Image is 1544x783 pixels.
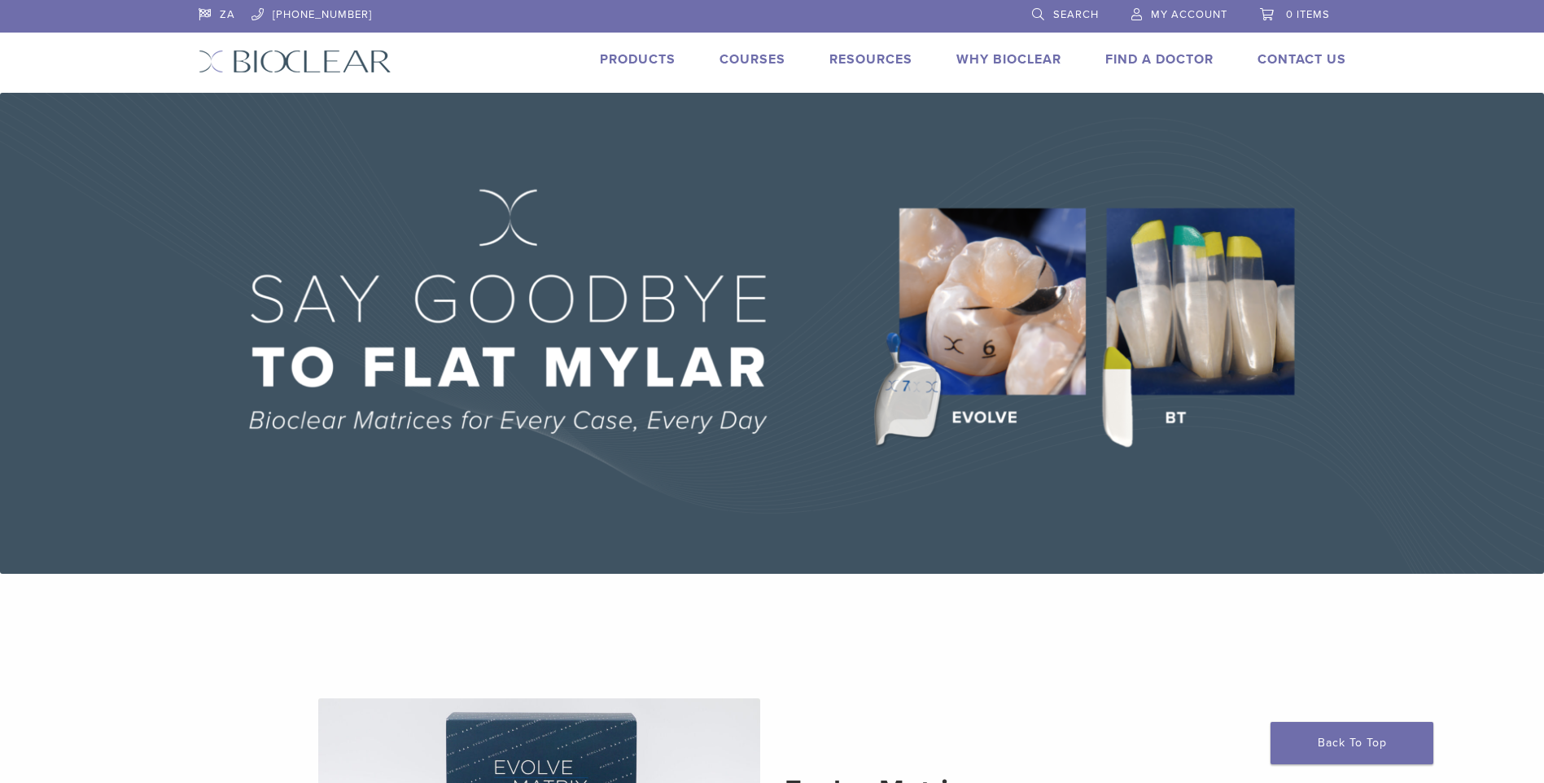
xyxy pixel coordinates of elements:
[1271,722,1433,764] a: Back To Top
[1286,8,1330,21] span: 0 items
[829,51,912,68] a: Resources
[1105,51,1214,68] a: Find A Doctor
[956,51,1061,68] a: Why Bioclear
[199,50,391,73] img: Bioclear
[1053,8,1099,21] span: Search
[1151,8,1227,21] span: My Account
[600,51,676,68] a: Products
[1258,51,1346,68] a: Contact Us
[720,51,785,68] a: Courses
